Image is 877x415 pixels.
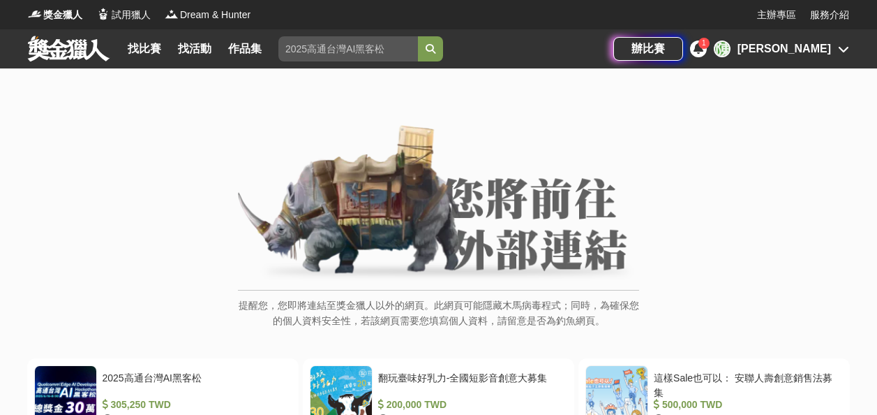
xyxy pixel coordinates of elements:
div: 2025高通台灣AI黑客松 [103,371,286,398]
input: 2025高通台灣AI黑客松 [278,36,418,61]
img: External Link Banner [238,125,639,283]
div: 500,000 TWD [654,398,837,412]
a: Logo獎金獵人 [28,8,82,22]
a: 作品集 [223,39,267,59]
div: [PERSON_NAME] [737,41,831,57]
img: Logo [28,7,42,21]
img: Logo [96,7,110,21]
span: 1 [702,39,706,47]
a: Logo試用獵人 [96,8,151,22]
div: 這樣Sale也可以： 安聯人壽創意銷售法募集 [654,371,837,398]
div: 陳 [714,41,730,57]
a: 服務介紹 [810,8,849,22]
img: Logo [165,7,179,21]
p: 提醒您，您即將連結至獎金獵人以外的網頁。此網頁可能隱藏木馬病毒程式；同時，為確保您的個人資料安全性，若該網頁需要您填寫個人資料，請留意是否為釣魚網頁。 [238,298,639,343]
a: 主辦專區 [757,8,796,22]
a: 辦比賽 [613,37,683,61]
span: 獎金獵人 [43,8,82,22]
a: LogoDream & Hunter [165,8,250,22]
span: Dream & Hunter [180,8,250,22]
div: 200,000 TWD [378,398,562,412]
a: 找活動 [172,39,217,59]
a: 找比賽 [122,39,167,59]
div: 305,250 TWD [103,398,286,412]
div: 翻玩臺味好乳力-全國短影音創意大募集 [378,371,562,398]
span: 試用獵人 [112,8,151,22]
